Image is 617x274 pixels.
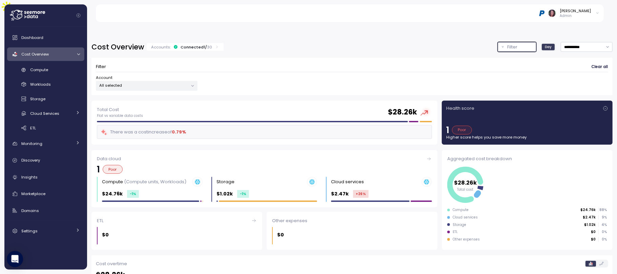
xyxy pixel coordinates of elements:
a: Compute [7,64,84,76]
a: Storage [7,93,84,105]
span: Domains [21,208,39,213]
div: +26 % [353,190,369,198]
div: -1 % [127,190,139,198]
p: $24.76k [102,190,123,198]
p: $1.02k [584,223,596,227]
span: Monitoring [21,141,42,146]
div: Storage [217,178,234,185]
p: Admin [560,14,591,18]
img: ACg8ocLDuIZlR5f2kIgtapDwVC7yp445s3OgbrQTIAV7qYj8P05r5pI=s96-c [549,9,556,17]
div: Compute [453,208,469,212]
div: Poor [452,126,472,134]
h2: Cost Overview [91,42,144,52]
p: $24.76k [580,208,596,212]
p: Health score [446,105,474,112]
p: Filter [96,63,106,70]
div: Cloud services [331,178,364,185]
p: 88 % [599,208,607,212]
p: $2.47k [583,215,596,220]
span: Cloud Services [30,111,59,116]
div: Accounts:Connected1/30 [147,43,224,51]
p: Cost overtime [96,260,127,267]
p: Higher score helps you save more money [446,134,608,140]
p: $0 [591,230,596,234]
div: ETL [97,217,257,224]
tspan: Total cost [457,188,474,192]
p: $2.47k [331,190,349,198]
div: [PERSON_NAME] [560,8,591,14]
a: Data cloud1PoorCompute (Compute units, Workloads)$24.76k-1%Storage $1.02k-1%Cloud services $2.47k... [91,150,437,207]
p: 9 % [599,215,607,220]
span: Day [545,44,552,49]
span: Cost Overview [21,51,49,57]
span: Storage [30,96,45,102]
div: Poor [103,165,123,174]
a: Insights [7,170,84,184]
a: Workloads [7,79,84,90]
span: Marketplace [21,191,45,196]
a: Marketplace [7,187,84,201]
div: Storage [453,223,466,227]
div: Aggregated cost breakdown [447,155,607,162]
span: Discovery [21,157,40,163]
p: Flat vs variable data costs [97,113,143,118]
p: Filter [508,44,518,50]
span: Clear all [591,62,608,71]
div: -1 % [237,190,249,198]
a: Discovery [7,154,84,167]
tspan: $28.26k [454,179,477,187]
div: Compute [102,178,186,185]
div: ETL [453,230,458,234]
p: 0 % [599,230,607,234]
p: (Compute units, Workloads) [124,178,186,185]
span: Insights [21,174,38,180]
a: ETL [7,122,84,133]
span: Compute [30,67,48,72]
button: Filter [498,42,536,52]
p: Total Cost [97,106,143,113]
div: Other expenses [272,217,432,224]
a: Domains [7,204,84,217]
a: ETL$0 [91,212,262,250]
label: Account [96,75,112,81]
p: 30 [207,44,212,50]
span: ETL [30,125,36,131]
a: Settings [7,224,84,238]
p: 1 [97,165,100,174]
p: $0 [591,237,596,242]
span: Settings [21,228,38,234]
div: There was a cost increase of [101,128,186,136]
div: 0.79 % [172,129,186,135]
div: Connected 1 / [181,44,212,50]
div: Other expenses [453,237,480,242]
h2: $ 28.26k [388,107,417,117]
span: Dashboard [21,35,43,40]
img: 68b03c81eca7ebbb46a2a292.PNG [538,9,546,17]
p: 1 [446,126,449,134]
div: Cloud services [453,215,478,220]
span: Workloads [30,82,51,87]
p: Accounts: [151,44,171,50]
p: 4 % [599,223,607,227]
a: Cost Overview [7,47,84,61]
p: All selected [100,83,188,88]
p: 0 % [599,237,607,242]
a: Dashboard [7,31,84,44]
p: $0 [277,231,284,239]
button: Collapse navigation [74,13,83,18]
div: Data cloud [97,155,432,162]
a: Cloud Services [7,108,84,119]
p: $1.02k [217,190,233,198]
div: Open Intercom Messenger [7,251,23,267]
p: $0 [102,231,109,239]
a: Monitoring [7,137,84,150]
button: Clear all [591,62,608,72]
